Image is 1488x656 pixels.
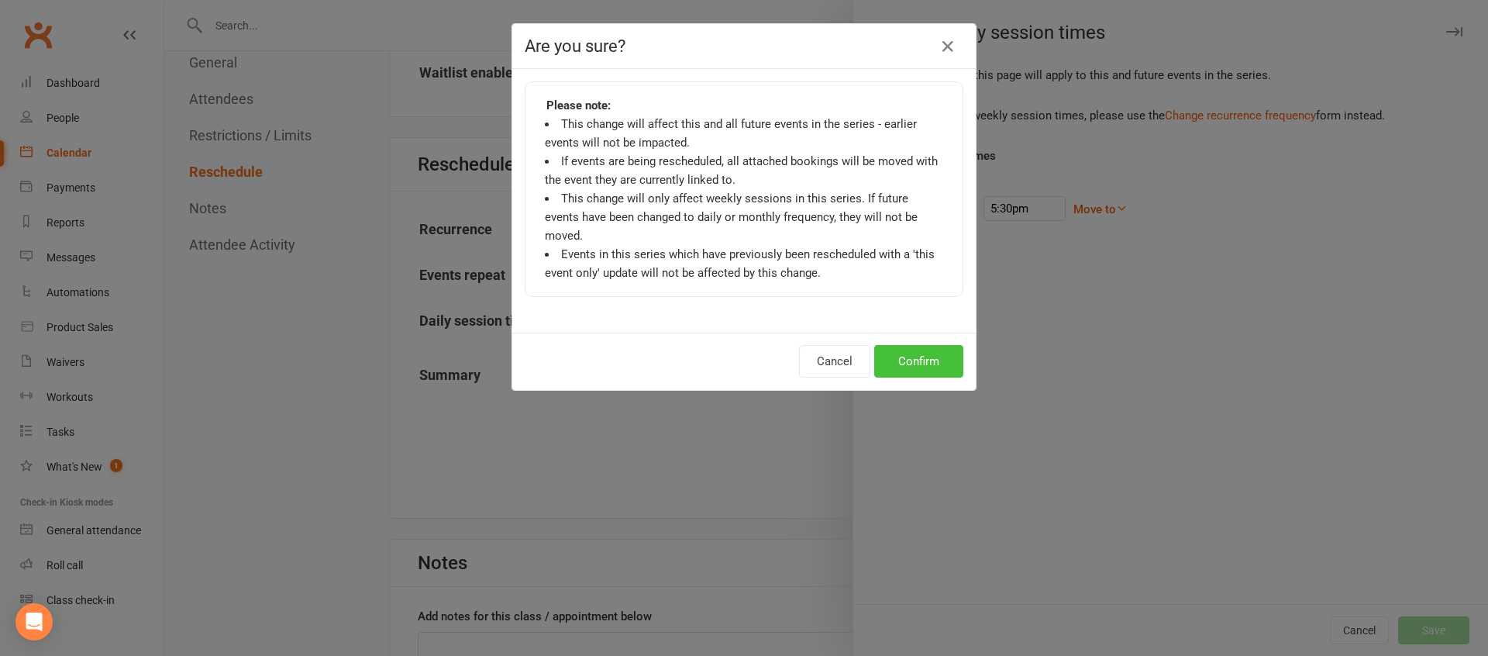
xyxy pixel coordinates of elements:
h4: Are you sure? [525,36,963,56]
li: Events in this series which have previously been rescheduled with a 'this event only' update will... [545,245,943,282]
button: Confirm [874,345,963,378]
li: This change will only affect weekly sessions in this series. If future events have been changed t... [545,189,943,245]
button: Cancel [799,345,870,378]
button: Close [935,34,960,59]
li: This change will affect this and all future events in the series - earlier events will not be imp... [545,115,943,152]
strong: Please note: [546,96,611,115]
li: If events are being rescheduled, all attached bookings will be moved with the event they are curr... [545,152,943,189]
div: Open Intercom Messenger [15,603,53,640]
